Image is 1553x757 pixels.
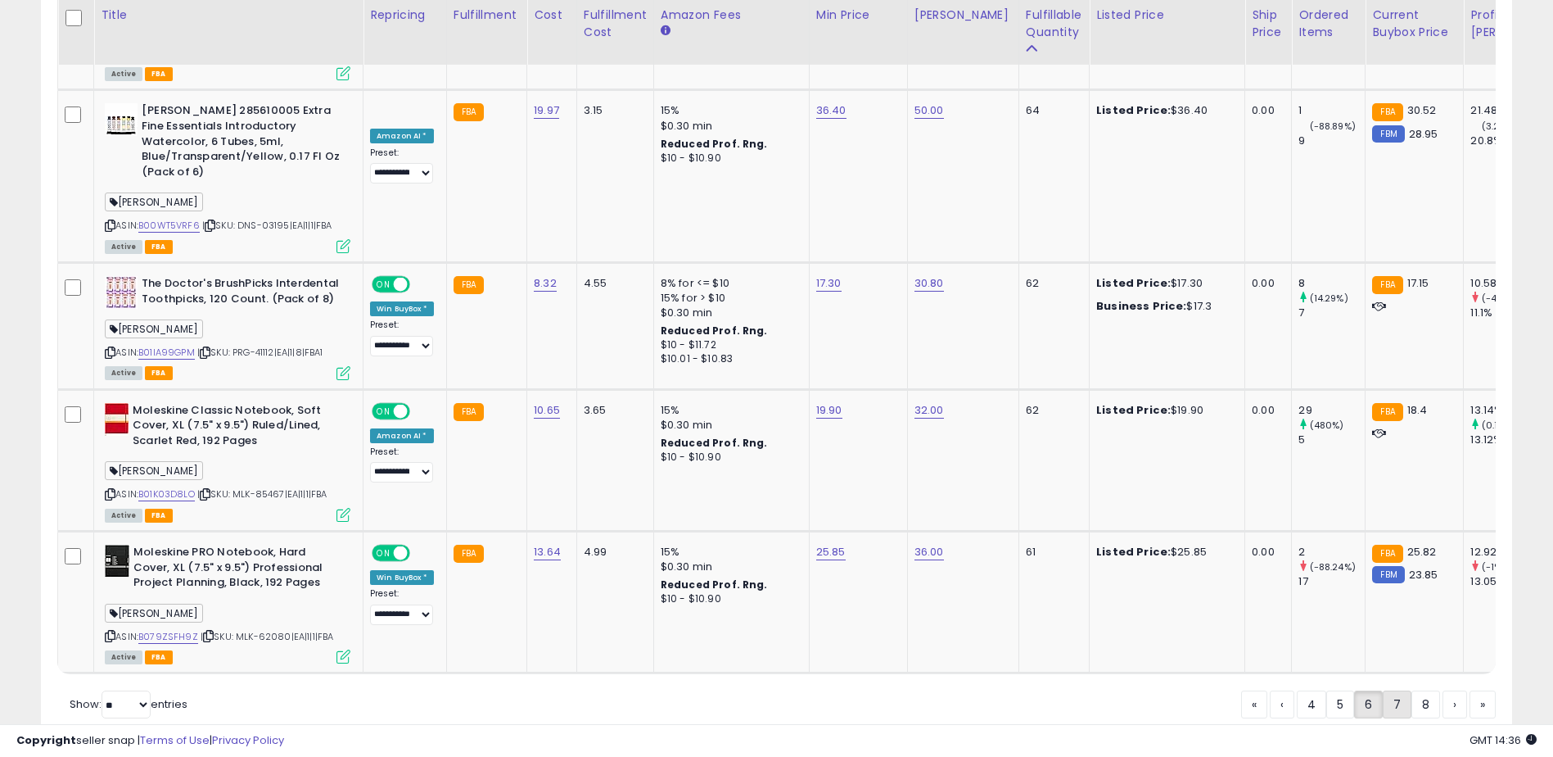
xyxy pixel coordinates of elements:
[661,352,797,366] div: $10.01 - $10.83
[370,570,434,585] div: Win BuyBox *
[661,578,768,592] b: Reduced Prof. Rng.
[1096,276,1232,291] div: $17.30
[1372,125,1404,143] small: FBM
[661,545,797,560] div: 15%
[1026,276,1077,291] div: 62
[661,306,797,320] div: $0.30 min
[373,278,394,292] span: ON
[534,275,557,292] a: 8.32
[661,137,768,151] b: Reduced Prof. Rng.
[133,545,332,595] b: Moleskine PRO Notebook, Hard Cover, XL (7.5" x 9.5") Professional Project Planning, Black, 192 Pages
[661,152,797,165] div: $10 - $10.90
[584,403,641,418] div: 3.65
[105,545,350,662] div: ASIN:
[197,487,327,501] span: | SKU: MLK-85467|EA|1|1|FBA
[661,560,797,574] div: $0.30 min
[816,275,842,292] a: 17.30
[534,102,559,119] a: 19.97
[1096,7,1238,24] div: Listed Price
[1372,545,1402,563] small: FBA
[145,240,173,254] span: FBA
[138,630,198,644] a: B079ZSFH9Z
[534,402,560,419] a: 10.65
[373,404,394,418] span: ON
[914,102,944,119] a: 50.00
[105,366,142,380] span: All listings currently available for purchase on Amazon
[1096,102,1171,118] b: Listed Price:
[1026,403,1077,418] div: 62
[1469,732,1537,748] span: 2025-10-6 14:36 GMT
[138,346,195,360] a: B01IA99GPM
[1310,292,1348,305] small: (14.29%)
[1096,545,1232,560] div: $25.85
[70,696,187,712] span: Show: entries
[454,103,484,121] small: FBA
[370,7,440,24] div: Repricing
[661,451,797,465] div: $10 - $10.90
[534,544,561,560] a: 13.64
[816,102,846,119] a: 36.40
[105,545,129,578] img: 41jizwMsH2L._SL40_.jpg
[370,320,434,356] div: Preset:
[1407,544,1437,560] span: 25.82
[212,732,284,748] a: Privacy Policy
[202,219,332,232] span: | SKU: DNS-03195|EA|1|1|FBA
[661,324,768,338] b: Reduced Prof. Rng.
[373,546,394,560] span: ON
[1411,691,1440,718] a: 8
[1252,7,1284,41] div: Ship Price
[1096,403,1232,418] div: $19.90
[201,630,334,643] span: | SKU: MLK-62080|EA|1|1|FBA
[661,592,797,606] div: $10 - $10.90
[914,544,944,560] a: 36.00
[105,276,138,309] img: 51cDtYbz0dL._SL40_.jpg
[661,103,797,118] div: 15%
[1482,560,1506,573] small: (-1%)
[1298,134,1365,148] div: 9
[661,119,797,134] div: $0.30 min
[197,346,323,359] span: | SKU: PRG-41112|EA|1|8|FBA1
[105,461,203,480] span: [PERSON_NAME]
[1372,566,1404,583] small: FBM
[1372,103,1402,121] small: FBA
[1298,276,1365,291] div: 8
[1298,433,1365,447] div: 5
[105,604,203,623] span: [PERSON_NAME]
[661,276,797,291] div: 8% for <= $10
[408,404,434,418] span: OFF
[1297,691,1326,718] a: 4
[1252,276,1279,291] div: 0.00
[661,24,670,39] small: Amazon Fees.
[1252,696,1257,713] span: «
[1372,7,1456,41] div: Current Buybox Price
[105,320,203,338] span: [PERSON_NAME]
[661,291,797,306] div: 15% for > $10
[454,545,484,563] small: FBA
[1298,403,1365,418] div: 29
[140,732,210,748] a: Terms of Use
[145,67,173,81] span: FBA
[105,276,350,378] div: ASIN:
[142,103,341,184] b: [PERSON_NAME] 285610005 Extra Fine Essentials Introductory Watercolor, 6 Tubes, 5ml, Blue/Transpa...
[16,732,76,748] strong: Copyright
[661,403,797,418] div: 15%
[1407,275,1429,291] span: 17.15
[133,403,332,453] b: Moleskine Classic Notebook, Soft Cover, XL (7.5" x 9.5") Ruled/Lined, Scarlet Red, 192 Pages
[1026,545,1077,560] div: 61
[661,7,802,24] div: Amazon Fees
[584,276,641,291] div: 4.55
[584,103,641,118] div: 3.15
[1453,696,1456,713] span: ›
[105,103,350,251] div: ASIN:
[1280,696,1284,713] span: ‹
[1096,402,1171,418] b: Listed Price:
[1372,276,1402,294] small: FBA
[584,545,641,560] div: 4.99
[1298,103,1365,118] div: 1
[101,7,356,24] div: Title
[1096,544,1171,560] b: Listed Price:
[105,403,350,520] div: ASIN:
[1096,299,1232,314] div: $17.3
[370,147,434,184] div: Preset:
[145,650,173,664] span: FBA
